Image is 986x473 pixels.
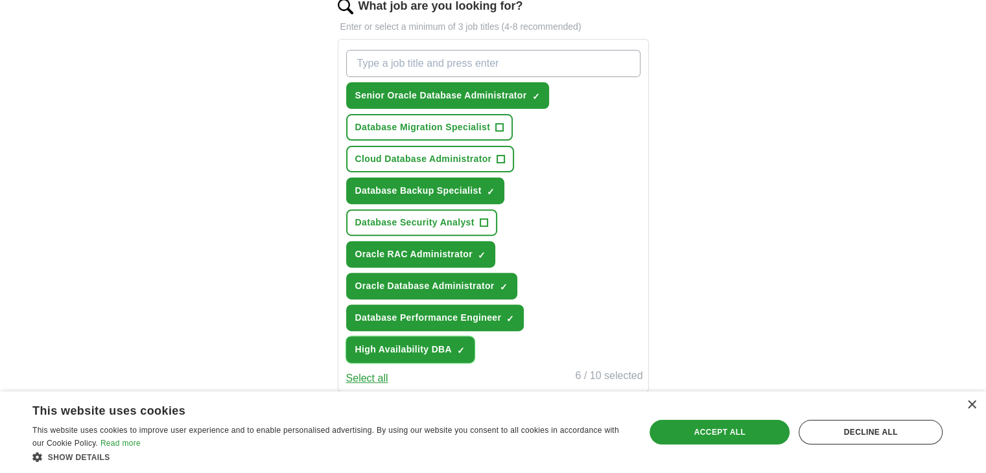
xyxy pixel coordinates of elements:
div: Decline all [799,420,943,444]
div: Show details [32,450,627,463]
button: Database Migration Specialist [346,114,513,141]
span: ✓ [457,345,465,356]
div: Close [967,400,976,410]
button: Select all [346,371,388,386]
button: High Availability DBA✓ [346,336,475,363]
div: Accept all [650,420,790,444]
span: ✓ [506,314,514,324]
span: ✓ [500,282,508,292]
span: Oracle RAC Administrator [355,248,473,261]
span: Database Security Analyst [355,216,475,229]
button: Database Performance Engineer✓ [346,305,524,331]
span: Database Migration Specialist [355,121,491,134]
span: ✓ [487,187,495,197]
span: High Availability DBA [355,343,452,356]
button: Senior Oracle Database Administrator✓ [346,82,550,109]
p: Enter or select a minimum of 3 job titles (4-8 recommended) [338,20,649,34]
span: Database Backup Specialist [355,184,482,198]
button: Cloud Database Administrator [346,146,515,172]
span: Cloud Database Administrator [355,152,492,166]
span: ✓ [532,91,539,102]
span: Senior Oracle Database Administrator [355,89,527,102]
span: Show details [48,453,110,462]
div: 6 / 10 selected [575,368,642,386]
div: This website uses cookies [32,399,594,419]
button: Oracle RAC Administrator✓ [346,241,495,268]
button: Database Backup Specialist✓ [346,178,504,204]
span: Database Performance Engineer [355,311,502,325]
span: ✓ [478,250,486,260]
span: Oracle Database Administrator [355,279,495,293]
button: Oracle Database Administrator✓ [346,273,517,299]
a: Read more, opens a new window [100,439,141,448]
button: Database Security Analyst [346,209,497,236]
span: This website uses cookies to improve user experience and to enable personalised advertising. By u... [32,426,619,448]
input: Type a job title and press enter [346,50,640,77]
